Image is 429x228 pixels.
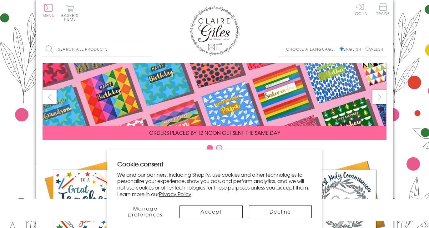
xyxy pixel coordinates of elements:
span: Manage preferences [128,205,163,218]
img: Claire Giles Greetings Cards [189,6,240,56]
a: Trade [376,3,390,17]
button: Carousel Page 2 [216,145,222,151]
span: ORDERS PLACED BY 12 NOON GET SENT THE SAME DAY [149,129,280,136]
a: Privacy Policy [159,190,191,198]
input: Search all products [43,42,152,56]
label: Welsh [366,46,383,52]
input: Search [146,42,152,56]
button: next [372,90,386,104]
label: English [340,46,364,52]
div: Carousel Pagination [43,144,386,154]
input: Welsh [366,47,370,51]
button: Basket0 items [61,5,78,21]
button: Manage preferences [117,205,173,218]
span: Menu [43,13,55,18]
button: Decline [249,205,312,218]
span: 0 items [64,13,78,22]
p: We and our partners, including Shopify, use cookies and other technologies to personalize your ex... [117,171,312,197]
span: Trade [376,3,390,15]
h2: Cookie consent [117,160,312,168]
button: prev [43,90,57,104]
button: Accept [179,205,242,218]
p: Choose a language: [286,46,338,52]
button: Menu [43,4,55,17]
input: English [340,47,344,51]
button: Carousel Page 1 (Current Slide) [207,145,213,151]
a: Log In [353,3,368,15]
